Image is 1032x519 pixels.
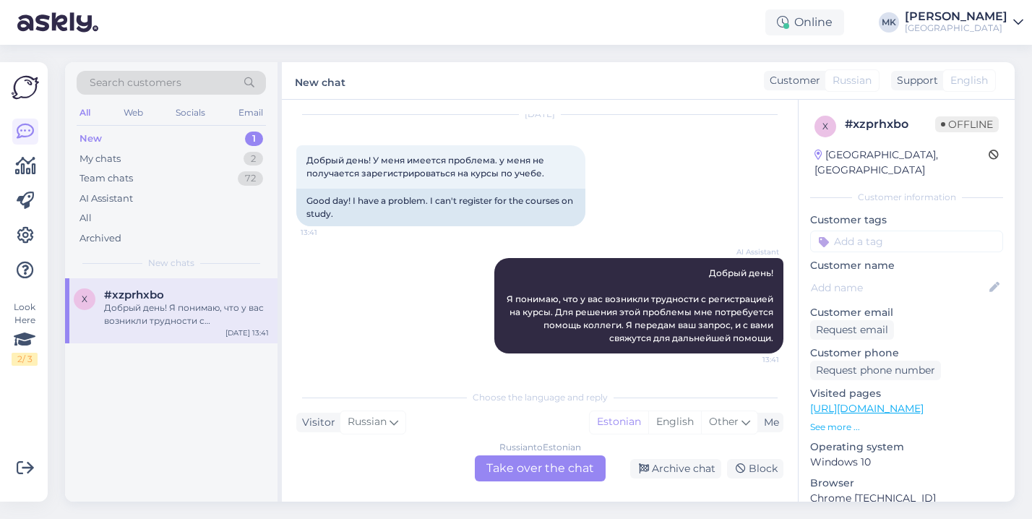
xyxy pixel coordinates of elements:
[810,258,1003,273] p: Customer name
[648,411,701,433] div: English
[79,152,121,166] div: My chats
[810,386,1003,401] p: Visited pages
[475,455,606,481] div: Take over the chat
[306,155,546,179] span: Добрый день! У меня имеется проблема. у меня не получается зарегистрироваться на курсы по учебе.
[12,353,38,366] div: 2 / 3
[950,73,988,88] span: English
[879,12,899,33] div: MK
[296,108,783,121] div: [DATE]
[764,73,820,88] div: Customer
[77,103,93,122] div: All
[148,257,194,270] span: New chats
[725,246,779,257] span: AI Assistant
[822,121,828,132] span: x
[238,171,263,186] div: 72
[90,75,181,90] span: Search customers
[811,280,986,296] input: Add name
[244,152,263,166] div: 2
[348,414,387,430] span: Russian
[236,103,266,122] div: Email
[79,132,102,146] div: New
[833,73,872,88] span: Russian
[810,439,1003,455] p: Operating system
[79,171,133,186] div: Team chats
[810,305,1003,320] p: Customer email
[810,361,941,380] div: Request phone number
[79,231,121,246] div: Archived
[810,402,924,415] a: [URL][DOMAIN_NAME]
[296,415,335,430] div: Visitor
[905,11,1007,22] div: [PERSON_NAME]
[79,192,133,206] div: AI Assistant
[173,103,208,122] div: Socials
[810,476,1003,491] p: Browser
[499,441,581,454] div: Russian to Estonian
[630,459,721,479] div: Archive chat
[225,327,269,338] div: [DATE] 13:41
[725,354,779,365] span: 13:41
[810,491,1003,506] p: Chrome [TECHNICAL_ID]
[590,411,648,433] div: Estonian
[12,74,39,101] img: Askly Logo
[709,415,739,428] span: Other
[891,73,938,88] div: Support
[296,391,783,404] div: Choose the language and reply
[810,191,1003,204] div: Customer information
[295,71,345,90] label: New chat
[301,227,355,238] span: 13:41
[296,189,585,226] div: Good day! I have a problem. I can't register for the courses on study.
[79,211,92,226] div: All
[810,346,1003,361] p: Customer phone
[935,116,999,132] span: Offline
[810,213,1003,228] p: Customer tags
[810,421,1003,434] p: See more ...
[905,22,1007,34] div: [GEOGRAPHIC_DATA]
[814,147,989,178] div: [GEOGRAPHIC_DATA], [GEOGRAPHIC_DATA]
[727,459,783,479] div: Block
[845,116,935,133] div: # xzprhxbo
[758,415,779,430] div: Me
[12,301,38,366] div: Look Here
[810,320,894,340] div: Request email
[810,455,1003,470] p: Windows 10
[104,301,269,327] div: Добрый день! Я понимаю, что у вас возникли трудности с регистрацией на курсы. Для решения этой пр...
[765,9,844,35] div: Online
[810,231,1003,252] input: Add a tag
[121,103,146,122] div: Web
[905,11,1023,34] a: [PERSON_NAME][GEOGRAPHIC_DATA]
[104,288,164,301] span: #xzprhxbo
[82,293,87,304] span: x
[245,132,263,146] div: 1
